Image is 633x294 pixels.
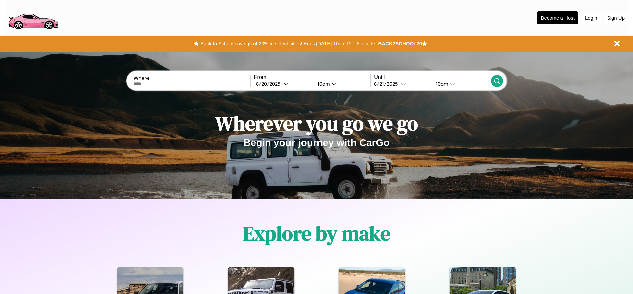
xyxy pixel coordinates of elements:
button: Login [582,12,601,24]
button: 8/20/2025 [254,80,312,87]
label: Where [133,75,250,81]
button: Become a Host [537,11,578,24]
div: 8 / 20 / 2025 [256,81,284,87]
button: Back to School savings of 20% in select cities! Ends [DATE] 10am PT.Use code: [199,39,378,48]
h1: Explore by make [243,220,390,247]
button: 10am [430,80,491,87]
div: 8 / 21 / 2025 [374,81,401,87]
label: From [254,74,370,80]
b: BACK2SCHOOL20 [378,41,422,46]
button: 10am [312,80,370,87]
label: Until [374,74,491,80]
div: 10am [432,81,450,87]
div: 10am [314,81,332,87]
img: logo [5,3,61,31]
button: Sign Up [604,12,628,24]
